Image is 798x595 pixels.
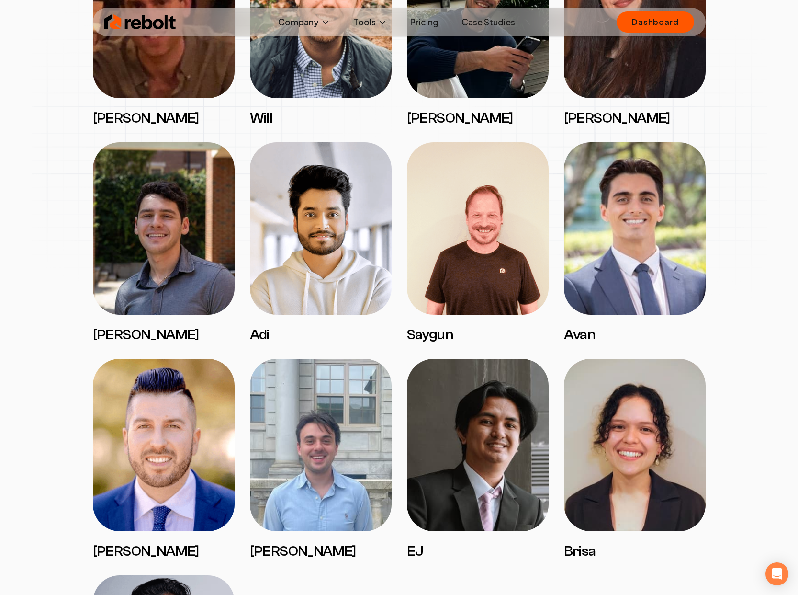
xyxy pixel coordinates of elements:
h3: Adi [250,326,392,343]
h3: [PERSON_NAME] [93,326,235,343]
h3: Will [250,110,392,127]
h3: Saygun [407,326,549,343]
a: Case Studies [454,12,523,32]
img: Rebolt Logo [104,12,176,32]
img: Andrew [93,359,235,531]
img: EJ [407,359,549,531]
img: Brisa [564,359,706,531]
h3: EJ [407,543,549,560]
a: Dashboard [617,11,694,33]
h3: Avan [564,326,706,343]
h3: [PERSON_NAME] [93,110,235,127]
h3: [PERSON_NAME] [93,543,235,560]
a: Pricing [403,12,446,32]
div: Open Intercom Messenger [765,562,788,585]
h3: [PERSON_NAME] [564,110,706,127]
h3: [PERSON_NAME] [250,543,392,560]
button: Tools [346,12,395,32]
img: Adi [250,142,392,315]
button: Company [270,12,338,32]
img: Saygun [407,142,549,315]
h3: Brisa [564,543,706,560]
h3: [PERSON_NAME] [407,110,549,127]
img: Mitchell [93,142,235,315]
img: Avan [564,142,706,315]
img: Anthony [250,359,392,531]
